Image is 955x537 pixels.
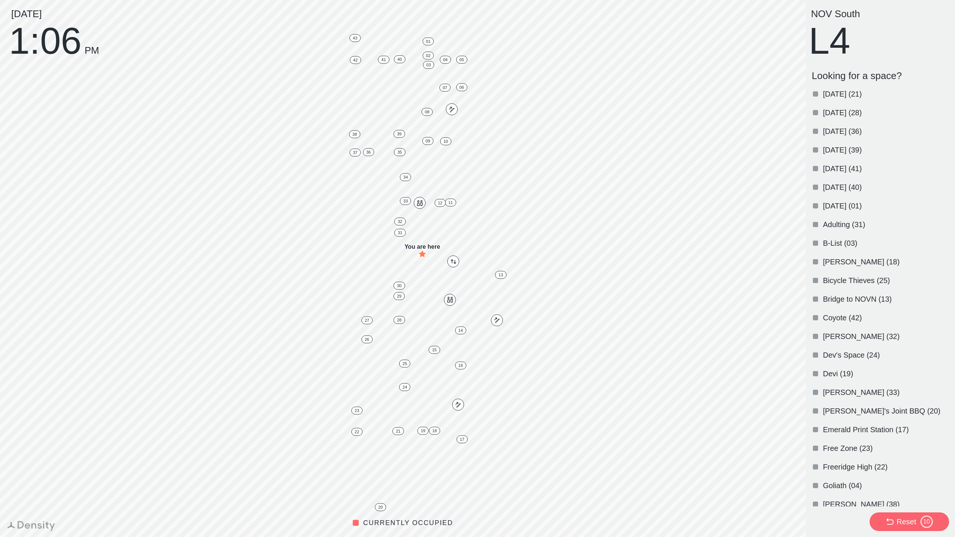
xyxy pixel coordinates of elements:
[823,462,948,472] p: Freeridge High (22)
[823,275,948,286] p: Bicycle Thieves (25)
[823,163,948,174] p: [DATE] (41)
[823,182,948,192] p: [DATE] (40)
[920,518,933,525] div: 10
[823,294,948,304] p: Bridge to NOVN (13)
[812,70,949,82] p: Looking for a space?
[823,89,948,99] p: [DATE] (21)
[823,424,948,435] p: Emerald Print Station (17)
[823,350,948,360] p: Dev's Space (24)
[823,219,948,230] p: Adulting (31)
[823,443,948,453] p: Free Zone (23)
[823,126,948,136] p: [DATE] (36)
[823,238,948,248] p: B-List (03)
[823,406,948,416] p: [PERSON_NAME]'s Joint BBQ (20)
[823,368,948,379] p: Devi (19)
[823,107,948,118] p: [DATE] (28)
[823,499,948,509] p: [PERSON_NAME] (38)
[823,313,948,323] p: Coyote (42)
[870,512,949,531] button: Reset10
[823,201,948,211] p: [DATE] (01)
[823,257,948,267] p: [PERSON_NAME] (18)
[823,145,948,155] p: [DATE] (39)
[823,387,948,398] p: [PERSON_NAME] (33)
[823,331,948,342] p: [PERSON_NAME] (32)
[896,516,916,527] div: Reset
[823,480,948,491] p: Goliath (04)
